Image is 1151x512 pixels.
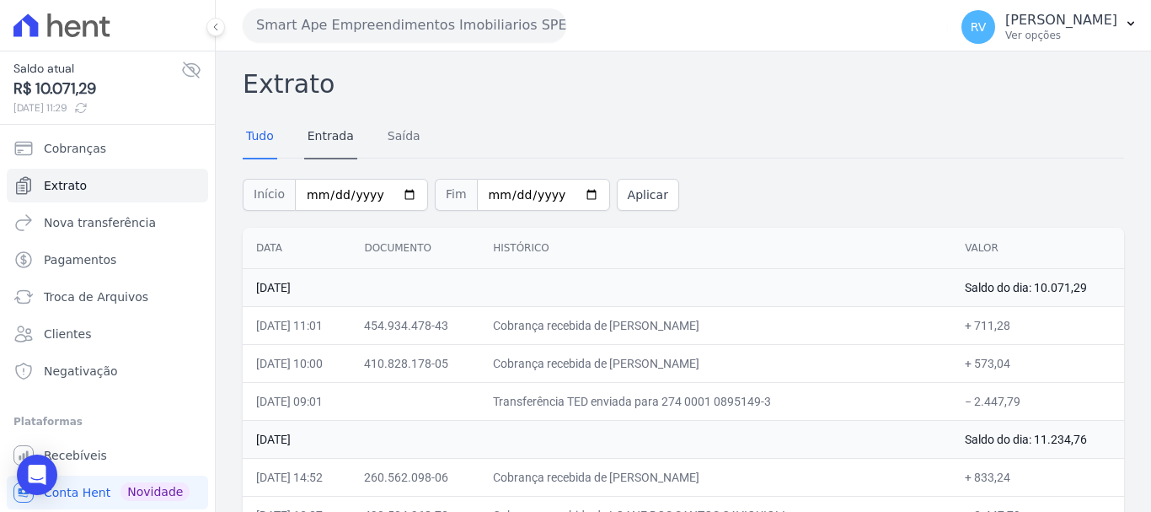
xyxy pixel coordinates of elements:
span: Nova transferência [44,214,156,231]
span: Troca de Arquivos [44,288,148,305]
span: Recebíveis [44,447,107,464]
a: Recebíveis [7,439,208,472]
a: Clientes [7,317,208,351]
td: − 2.447,79 [951,382,1124,420]
a: Entrada [304,116,357,159]
p: Ver opções [1005,29,1117,42]
th: Data [243,228,351,269]
td: [DATE] 11:01 [243,306,351,344]
a: Saída [384,116,424,159]
td: Cobrança recebida de [PERSON_NAME] [479,458,951,496]
td: 260.562.098-06 [351,458,479,496]
td: + 833,24 [951,458,1124,496]
span: R$ 10.071,29 [13,78,181,100]
h2: Extrato [243,65,1124,103]
button: Aplicar [617,179,679,211]
span: RV [971,21,987,33]
a: Extrato [7,169,208,202]
span: Conta Hent [44,484,110,501]
th: Histórico [479,228,951,269]
span: Fim [435,179,477,211]
span: Cobranças [44,140,106,157]
td: [DATE] 14:52 [243,458,351,496]
button: Smart Ape Empreendimentos Imobiliarios SPE LTDA [243,8,566,42]
td: Cobrança recebida de [PERSON_NAME] [479,306,951,344]
a: Troca de Arquivos [7,280,208,314]
button: RV [PERSON_NAME] Ver opções [948,3,1151,51]
span: Negativação [44,363,118,380]
td: Saldo do dia: 10.071,29 [951,268,1124,306]
td: Transferência TED enviada para 274 0001 0895149-3 [479,382,951,420]
td: 454.934.478-43 [351,306,479,344]
a: Negativação [7,354,208,388]
div: Plataformas [13,412,201,432]
th: Valor [951,228,1124,269]
span: Clientes [44,326,91,342]
span: [DATE] 11:29 [13,100,181,116]
td: + 711,28 [951,306,1124,344]
a: Conta Hent Novidade [7,476,208,509]
td: [DATE] [243,420,951,458]
a: Cobranças [7,132,208,165]
td: + 573,04 [951,344,1124,382]
td: [DATE] 10:00 [243,344,351,382]
span: Pagamentos [44,251,116,268]
a: Pagamentos [7,243,208,277]
th: Documento [351,228,479,269]
span: Extrato [44,177,87,194]
td: 410.828.178-05 [351,344,479,382]
td: [DATE] 09:01 [243,382,351,420]
div: Open Intercom Messenger [17,455,57,495]
span: Saldo atual [13,60,181,78]
td: Cobrança recebida de [PERSON_NAME] [479,344,951,382]
span: Início [243,179,295,211]
a: Tudo [243,116,277,159]
p: [PERSON_NAME] [1005,12,1117,29]
span: Novidade [120,482,190,501]
a: Nova transferência [7,206,208,240]
td: [DATE] [243,268,951,306]
td: Saldo do dia: 11.234,76 [951,420,1124,458]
